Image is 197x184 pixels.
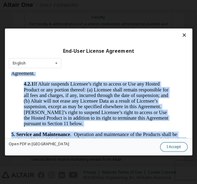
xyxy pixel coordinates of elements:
div: English [13,61,26,65]
a: Open PDF in [GEOGRAPHIC_DATA] [9,142,69,146]
strong: 5. Service and Maintenance [3,60,61,65]
strong: 4.2.1 [15,9,25,15]
div: End-User License Agreement [9,48,189,54]
p: . Operation and maintenance of the Products shall be performed by, and be the responsibility of, ... [3,60,177,88]
p: If Altair suspends Licensee’s right to access or Use any Hosted Product or any portion thereof: (... [15,9,165,55]
button: I Accept [160,142,187,152]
